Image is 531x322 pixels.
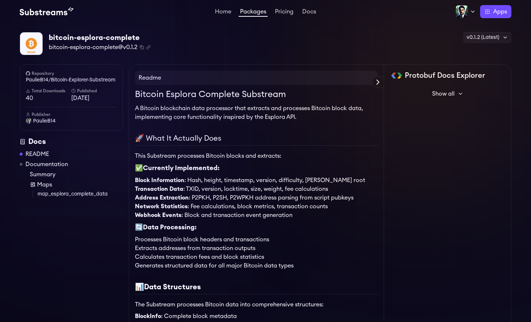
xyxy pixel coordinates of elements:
[135,163,378,173] h3: ✅
[301,9,318,16] a: Docs
[135,212,181,218] strong: Webhook Events
[33,117,56,125] span: PaulieB14
[20,32,43,55] img: Package Logo
[26,71,30,76] img: github
[135,282,378,294] h2: 📊
[135,71,378,85] h4: Readme
[30,170,123,179] a: Summary
[135,211,378,220] li: : Block and transaction event generation
[135,300,378,309] p: The Substream processes Bitcoin data into comprehensive structures:
[144,283,201,291] strong: Data Structures
[432,89,455,98] span: Show all
[391,86,504,101] button: Show all
[135,261,378,270] li: Generates structured data for all major Bitcoin data types
[135,253,378,261] li: Calculates transaction fees and block statistics
[26,71,117,76] h6: Repository
[135,185,378,193] li: : TXID, version, locktime, size, weight, fee calculations
[135,313,161,319] strong: BlockInfo
[26,117,117,125] a: PaulieB14
[455,5,468,18] img: Profile
[135,152,378,160] p: This Substream processes Bitcoin blocks and extracts:
[135,202,378,211] li: : Fee calculations, block metrics, transaction counts
[26,112,117,117] h6: Publisher
[405,71,485,81] h2: Protobuf Docs Explorer
[26,118,32,124] img: User Avatar
[391,73,402,79] img: Protobuf
[135,312,378,321] li: : Complete block metadata
[25,150,49,158] a: README
[135,244,378,253] li: Extracts addresses from transaction outputs
[25,160,68,169] a: Documentation
[30,182,36,188] img: Map icon
[26,76,117,84] a: PaulieB14/Bitcoin-Explorer-Substream
[71,94,117,102] span: [DATE]
[135,222,378,232] h3: 🔄
[135,235,378,244] li: Processes Bitcoin block headers and transactions
[274,9,295,16] a: Pricing
[143,165,220,171] strong: Currently Implemented:
[135,195,189,201] strong: Address Extraction
[135,88,378,101] h1: Bitcoin Esplora Complete Substream
[30,180,123,189] a: Maps
[49,33,151,43] div: bitcoin-esplora-complete
[140,45,144,49] button: Copy package name and version
[135,177,184,183] strong: Block Information
[49,43,137,52] span: bitcoin-esplora-complete@v0.1.2
[26,88,71,94] h6: Total Downloads
[213,9,233,16] a: Home
[26,94,71,102] span: 40
[463,32,511,43] div: v0.1.2 (Latest)
[135,133,378,146] h2: 🚀 What It Actually Does
[239,9,268,17] a: Packages
[135,186,183,192] strong: Transaction Data
[20,7,73,16] img: Substream's logo
[146,45,151,49] button: Copy .spkg link to clipboard
[37,190,123,198] a: map_esplora_complete_data
[135,176,378,185] li: : Hash, height, timestamp, version, difficulty, [PERSON_NAME] root
[20,137,123,147] div: Docs
[493,7,507,16] span: Apps
[135,193,378,202] li: : P2PKH, P2SH, P2WPKH address parsing from script pubkeys
[135,204,188,209] strong: Network Statistics
[135,104,378,121] p: A Bitcoin blockchain data processor that extracts and processes Bitcoin block data, implementing ...
[71,88,117,94] h6: Published
[143,224,197,230] strong: Data Processing:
